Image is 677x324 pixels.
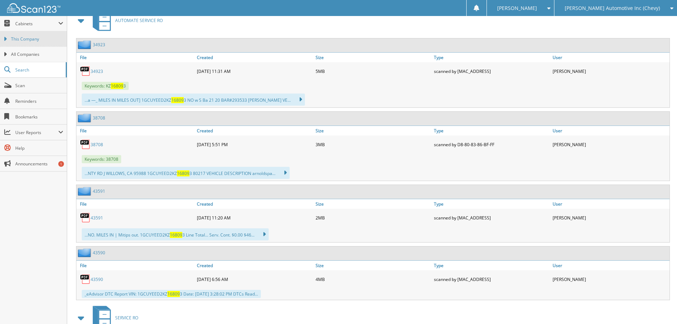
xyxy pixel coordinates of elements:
[195,199,314,209] a: Created
[641,290,677,324] iframe: Chat Widget
[551,137,670,152] div: [PERSON_NAME]
[15,114,63,120] span: Bookmarks
[314,126,432,136] a: Size
[80,274,91,285] img: PDF.png
[314,211,432,225] div: 2MB
[551,261,670,270] a: User
[80,139,91,150] img: PDF.png
[80,66,91,76] img: PDF.png
[82,82,129,90] span: Keywords: KZ 3
[76,261,195,270] a: File
[15,129,58,136] span: User Reports
[551,272,670,286] div: [PERSON_NAME]
[82,167,290,179] div: ...NTY RD J WILLOWS, CA 95988 1GCUYEED2KZ 3 80217 VEHICLE DESCRIPTION arnoldspa...
[551,211,670,225] div: [PERSON_NAME]
[11,51,63,58] span: All Companies
[314,64,432,78] div: 5MB
[432,272,551,286] div: scanned by [MAC_ADDRESS]
[76,199,195,209] a: File
[432,261,551,270] a: Type
[15,83,63,89] span: Scan
[195,53,314,62] a: Created
[177,170,189,176] span: 16809
[58,161,64,167] div: 1
[111,83,123,89] span: 16809
[314,137,432,152] div: 3MB
[115,17,163,23] span: AUTOMATE SERVICE RO
[93,42,105,48] a: 34923
[551,53,670,62] a: User
[15,161,63,167] span: Announcements
[314,199,432,209] a: Size
[314,53,432,62] a: Size
[195,137,314,152] div: [DATE] 5:51 PM
[80,212,91,223] img: PDF.png
[78,187,93,196] img: folder2.png
[93,250,105,256] a: 43590
[195,211,314,225] div: [DATE] 11:20 AM
[15,67,62,73] span: Search
[78,248,93,257] img: folder2.png
[82,94,305,106] div: ...a —_ MILES IN MILES OUT] 1GCUYEED2KZ 3 NO w S Ba 21 20 BAR#293533 [PERSON_NAME] VE...
[195,126,314,136] a: Created
[7,3,60,13] img: scan123-logo-white.svg
[565,6,660,10] span: [PERSON_NAME] Automotive Inc (Chevy)
[93,115,105,121] a: 38708
[314,272,432,286] div: 4MB
[78,113,93,122] img: folder2.png
[91,68,103,74] a: 34923
[78,40,93,49] img: folder2.png
[195,272,314,286] div: [DATE] 6:56 AM
[115,315,138,321] span: SERVICE RO
[432,126,551,136] a: Type
[82,155,121,163] span: Keywords: 38708
[15,21,58,27] span: Cabinets
[15,145,63,151] span: Help
[15,98,63,104] span: Reminders
[432,53,551,62] a: Type
[91,215,103,221] a: 43591
[91,142,103,148] a: 38708
[82,228,269,240] div: ...NO. MILES IN | Mitips out. 1GCUYEED2KZ 3 Line Total... Serv. Cont. $0.00 $46...
[93,188,105,194] a: 43591
[170,232,182,238] span: 16809
[314,261,432,270] a: Size
[497,6,537,10] span: [PERSON_NAME]
[551,64,670,78] div: [PERSON_NAME]
[82,290,261,298] div: _eAdvisor DTC Report VIN: 1GCUYEED2KZ 3 Date: [DATE] 3:28:02 PM DTCs Read...
[167,291,180,297] span: 16809
[171,97,184,103] span: 16809
[195,261,314,270] a: Created
[195,64,314,78] div: [DATE] 11:31 AM
[88,6,163,34] a: AUTOMATE SERVICE RO
[76,126,195,136] a: File
[432,64,551,78] div: scanned by [MAC_ADDRESS]
[432,211,551,225] div: scanned by [MAC_ADDRESS]
[432,137,551,152] div: scanned by D8-80-83-86-BF-FF
[432,199,551,209] a: Type
[551,199,670,209] a: User
[91,276,103,282] a: 43590
[11,36,63,42] span: This Company
[76,53,195,62] a: File
[551,126,670,136] a: User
